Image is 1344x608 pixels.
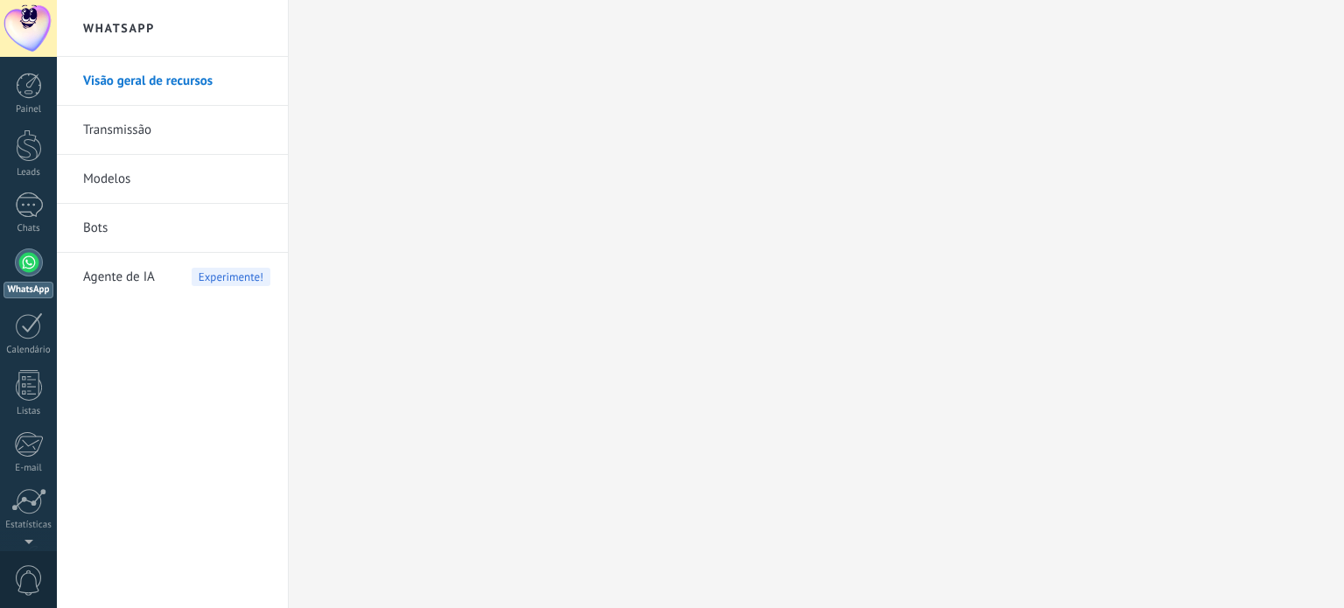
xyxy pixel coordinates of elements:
[3,463,54,474] div: E-mail
[3,406,54,417] div: Listas
[83,253,155,302] span: Agente de IA
[83,57,270,106] a: Visão geral de recursos
[57,155,288,204] li: Modelos
[3,282,53,298] div: WhatsApp
[3,223,54,234] div: Chats
[57,253,288,301] li: Agente de IA
[3,167,54,178] div: Leads
[192,268,270,286] span: Experimente!
[83,106,270,155] a: Transmissão
[57,106,288,155] li: Transmissão
[3,345,54,356] div: Calendário
[57,57,288,106] li: Visão geral de recursos
[83,155,270,204] a: Modelos
[57,204,288,253] li: Bots
[83,204,270,253] a: Bots
[3,104,54,115] div: Painel
[83,253,270,302] a: Agente de IAExperimente!
[3,520,54,531] div: Estatísticas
